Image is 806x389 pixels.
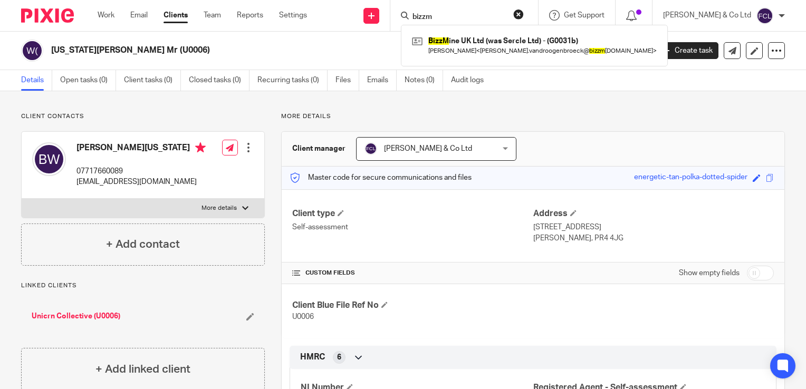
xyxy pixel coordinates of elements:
div: energetic-tan-polka-dotted-spider [634,172,747,184]
a: Settings [279,10,307,21]
a: Notes (0) [405,70,443,91]
span: U0006 [292,313,314,320]
a: Unicrn Collective (U0006) [32,311,120,322]
p: Master code for secure communications and files [290,172,472,183]
img: svg%3E [364,142,377,155]
a: Client tasks (0) [124,70,181,91]
h4: Address [533,208,774,219]
p: [PERSON_NAME] & Co Ltd [663,10,751,21]
a: Reports [237,10,263,21]
h4: Client type [292,208,533,219]
p: Self-assessment [292,222,533,232]
img: svg%3E [21,40,43,62]
img: svg%3E [756,7,773,24]
span: Get Support [564,12,604,19]
a: Recurring tasks (0) [257,70,328,91]
h4: + Add linked client [95,361,190,377]
span: HMRC [300,352,325,363]
p: [EMAIL_ADDRESS][DOMAIN_NAME] [76,177,206,187]
h3: Client manager [292,143,346,154]
a: Files [335,70,359,91]
h4: [PERSON_NAME][US_STATE] [76,142,206,155]
a: Audit logs [451,70,492,91]
a: Emails [367,70,397,91]
p: [PERSON_NAME], PR4 4JG [533,233,774,244]
a: Create task [657,42,718,59]
span: [PERSON_NAME] & Co Ltd [384,145,472,152]
a: Work [98,10,114,21]
h2: [US_STATE][PERSON_NAME] Mr (U0006) [51,45,523,56]
p: More details [281,112,785,121]
h4: CUSTOM FIELDS [292,269,533,277]
button: Clear [513,9,524,20]
label: Show empty fields [679,268,740,278]
img: Pixie [21,8,74,23]
a: Open tasks (0) [60,70,116,91]
p: Client contacts [21,112,265,121]
a: Clients [164,10,188,21]
h4: Client Blue File Ref No [292,300,533,311]
a: Closed tasks (0) [189,70,250,91]
p: [STREET_ADDRESS] [533,222,774,232]
span: 6 [337,352,341,363]
p: 07717660089 [76,166,206,177]
i: Primary [195,142,206,153]
h4: + Add contact [106,236,180,252]
a: Team [204,10,221,21]
a: Details [21,70,52,91]
input: Search [411,13,506,22]
img: svg%3E [32,142,66,176]
p: Linked clients [21,281,265,290]
p: More details [201,204,237,212]
a: Email [130,10,148,21]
